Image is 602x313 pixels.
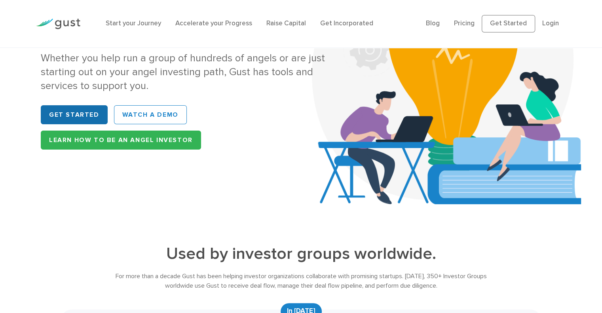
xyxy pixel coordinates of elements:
[266,19,306,27] a: Raise Capital
[454,19,475,27] a: Pricing
[320,19,373,27] a: Get Incorporated
[41,131,201,150] a: Learn How to be an Angel Investor
[41,105,108,124] a: Get Started
[114,105,187,124] a: WATCH A DEMO
[36,19,80,29] img: Gust Logo
[106,19,161,27] a: Start your Journey
[482,15,535,32] a: Get Started
[108,271,494,290] div: For more than a decade Gust has been helping investor organizations collaborate with promising st...
[426,19,440,27] a: Blog
[108,244,494,264] h2: Used by investor groups worldwide.
[542,19,559,27] a: Login
[41,51,340,93] div: Whether you help run a group of hundreds of angels or are just starting out on your angel investi...
[175,19,252,27] a: Accelerate your Progress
